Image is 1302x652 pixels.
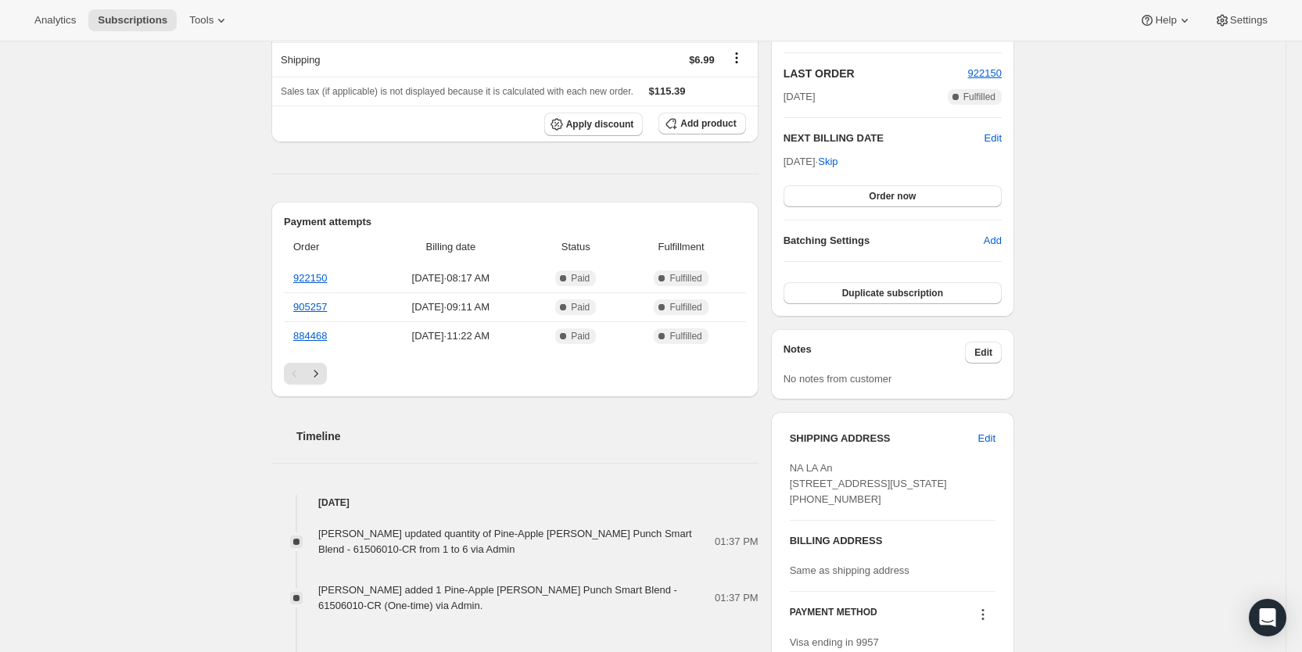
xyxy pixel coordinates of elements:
h3: SHIPPING ADDRESS [790,431,978,446]
span: Tools [189,14,213,27]
span: No notes from customer [784,373,892,385]
h3: PAYMENT METHOD [790,606,877,627]
a: 922150 [968,67,1002,79]
span: Analytics [34,14,76,27]
span: Help [1155,14,1176,27]
span: [DATE] · [784,156,838,167]
span: Subscriptions [98,14,167,27]
span: Fulfilled [669,272,701,285]
h3: BILLING ADDRESS [790,533,995,549]
button: Edit [965,342,1002,364]
span: 01:37 PM [715,534,759,550]
a: 884468 [293,330,327,342]
h3: Notes [784,342,966,364]
button: Settings [1205,9,1277,31]
span: Paid [571,272,590,285]
button: Skip [809,149,847,174]
span: Fulfillment [626,239,737,255]
a: 905257 [293,301,327,313]
h6: Batching Settings [784,233,984,249]
button: Help [1130,9,1201,31]
span: [PERSON_NAME] updated quantity of Pine-Apple [PERSON_NAME] Punch Smart Blend - 61506010-CR from 1... [318,528,692,555]
h2: Payment attempts [284,214,746,230]
h2: NEXT BILLING DATE [784,131,985,146]
span: Paid [571,301,590,313]
span: Add product [680,117,736,130]
span: Apply discount [566,118,634,131]
button: Add [974,228,1011,253]
button: Tools [180,9,239,31]
span: [DATE] · 09:11 AM [376,299,525,315]
span: 01:37 PM [715,590,759,606]
span: [DATE] · 08:17 AM [376,270,525,286]
span: [DATE] · 11:22 AM [376,328,525,344]
th: Order [284,230,371,264]
span: Status [535,239,617,255]
button: 922150 [968,66,1002,81]
span: Fulfilled [669,330,701,342]
h2: Timeline [296,428,759,444]
span: Fulfilled [963,91,995,103]
span: Edit [974,346,992,359]
span: Paid [571,330,590,342]
span: Order now [869,190,916,202]
span: [PERSON_NAME] added 1 Pine-Apple [PERSON_NAME] Punch Smart Blend - 61506010-CR (One-time) via Admin. [318,584,677,611]
span: Sales tax (if applicable) is not displayed because it is calculated with each new order. [281,86,633,97]
button: Shipping actions [724,49,749,66]
button: Edit [969,426,1005,451]
button: Edit [985,131,1002,146]
button: Duplicate subscription [784,282,1002,304]
th: Shipping [271,42,553,77]
span: Add [984,233,1002,249]
span: Edit [978,431,995,446]
span: [DATE] [784,89,816,105]
span: $115.39 [649,85,686,97]
span: Billing date [376,239,525,255]
div: Open Intercom Messenger [1249,599,1286,636]
h4: [DATE] [271,495,759,510]
span: Duplicate subscription [842,287,943,299]
span: Settings [1230,14,1268,27]
button: Order now [784,185,1002,207]
button: Subscriptions [88,9,177,31]
button: Add product [658,113,745,134]
button: Next [305,363,327,385]
span: $6.99 [689,54,715,66]
a: 922150 [293,272,327,284]
nav: Pagination [284,363,746,385]
h2: LAST ORDER [784,66,968,81]
button: Apply discount [544,113,644,136]
span: NA LA An [STREET_ADDRESS][US_STATE] [PHONE_NUMBER] [790,462,947,505]
span: Same as shipping address [790,564,909,576]
span: Skip [818,154,838,170]
button: Analytics [25,9,85,31]
span: Fulfilled [669,301,701,313]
